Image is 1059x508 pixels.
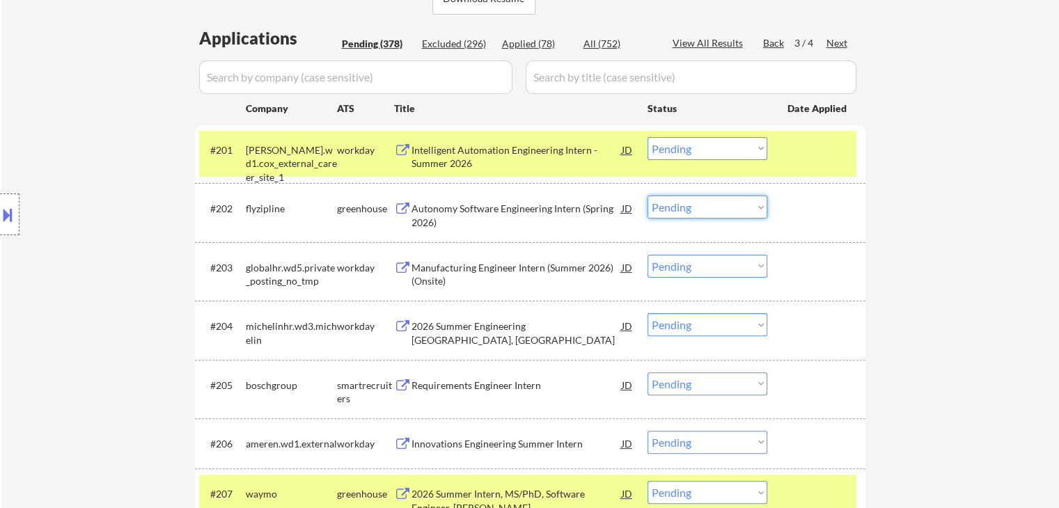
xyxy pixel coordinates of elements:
[337,487,394,501] div: greenhouse
[411,319,622,347] div: 2026 Summer Engineering [GEOGRAPHIC_DATA], [GEOGRAPHIC_DATA]
[787,102,849,116] div: Date Applied
[337,102,394,116] div: ATS
[648,95,767,120] div: Status
[337,319,394,333] div: workday
[620,372,634,397] div: JD
[826,36,849,50] div: Next
[246,319,337,347] div: michelinhr.wd3.michelin
[246,437,337,451] div: ameren.wd1.external
[422,37,492,51] div: Excluded (296)
[246,202,337,216] div: flyzipline
[620,481,634,506] div: JD
[210,437,235,451] div: #206
[620,196,634,221] div: JD
[763,36,785,50] div: Back
[673,36,747,50] div: View All Results
[246,261,337,288] div: globalhr.wd5.private_posting_no_tmp
[246,379,337,392] div: boschgroup
[411,379,622,392] div: Requirements Engineer Intern
[394,102,634,116] div: Title
[199,30,337,47] div: Applications
[246,102,337,116] div: Company
[337,143,394,157] div: workday
[210,487,235,501] div: #207
[502,37,572,51] div: Applied (78)
[411,261,622,288] div: Manufacturing Engineer Intern (Summer 2026)(Onsite)
[337,261,394,275] div: workday
[342,37,411,51] div: Pending (378)
[583,37,653,51] div: All (752)
[411,202,622,229] div: Autonomy Software Engineering Intern (Spring 2026)
[337,437,394,451] div: workday
[411,143,622,170] div: Intelligent Automation Engineering Intern - Summer 2026
[620,313,634,338] div: JD
[199,61,512,94] input: Search by company (case sensitive)
[337,379,394,406] div: smartrecruiters
[620,137,634,162] div: JD
[337,202,394,216] div: greenhouse
[246,487,337,501] div: waymo
[246,143,337,184] div: [PERSON_NAME].wd1.cox_external_career_site_1
[411,437,622,451] div: Innovations Engineering Summer Intern
[794,36,826,50] div: 3 / 4
[620,431,634,456] div: JD
[526,61,856,94] input: Search by title (case sensitive)
[620,255,634,280] div: JD
[210,379,235,392] div: #205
